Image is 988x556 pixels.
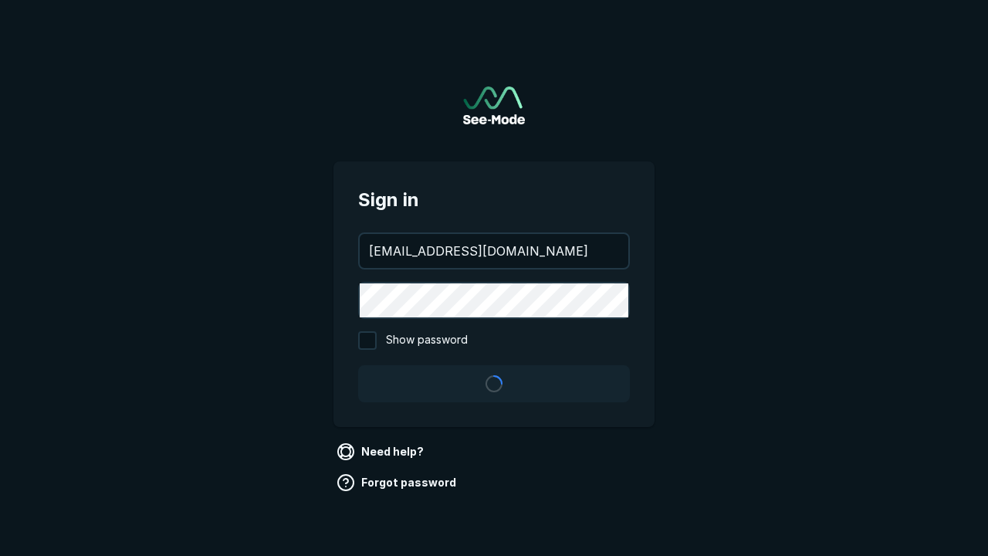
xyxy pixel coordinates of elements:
a: Need help? [333,439,430,464]
input: your@email.com [360,234,628,268]
img: See-Mode Logo [463,86,525,124]
span: Show password [386,331,468,350]
span: Sign in [358,186,630,214]
a: Forgot password [333,470,462,495]
a: Go to sign in [463,86,525,124]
